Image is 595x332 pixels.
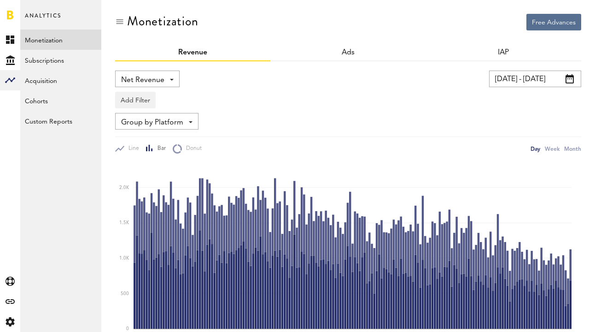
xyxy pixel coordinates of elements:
button: Free Advances [526,14,581,30]
span: Net Revenue [121,72,164,88]
span: Donut [182,145,202,153]
text: 1.5K [119,221,129,225]
button: Add Filter [115,92,156,108]
span: Group by Platform [121,115,183,130]
div: Monetization [127,14,198,29]
a: Ads [342,49,355,56]
div: Day [531,144,540,154]
div: Week [545,144,560,154]
text: 500 [121,291,129,296]
a: Subscriptions [20,50,101,70]
span: Line [124,145,139,153]
text: 0 [126,326,129,331]
a: Cohorts [20,90,101,111]
span: Bar [153,145,166,153]
a: IAP [498,49,509,56]
a: Revenue [178,49,207,56]
a: Acquisition [20,70,101,90]
text: 1.0K [119,256,129,261]
text: 2.0K [119,185,129,190]
span: Analytics [25,10,61,30]
a: Monetization [20,30,101,50]
a: Custom Reports [20,111,101,131]
iframe: Opens a widget where you can find more information [523,304,586,327]
div: Month [564,144,581,154]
